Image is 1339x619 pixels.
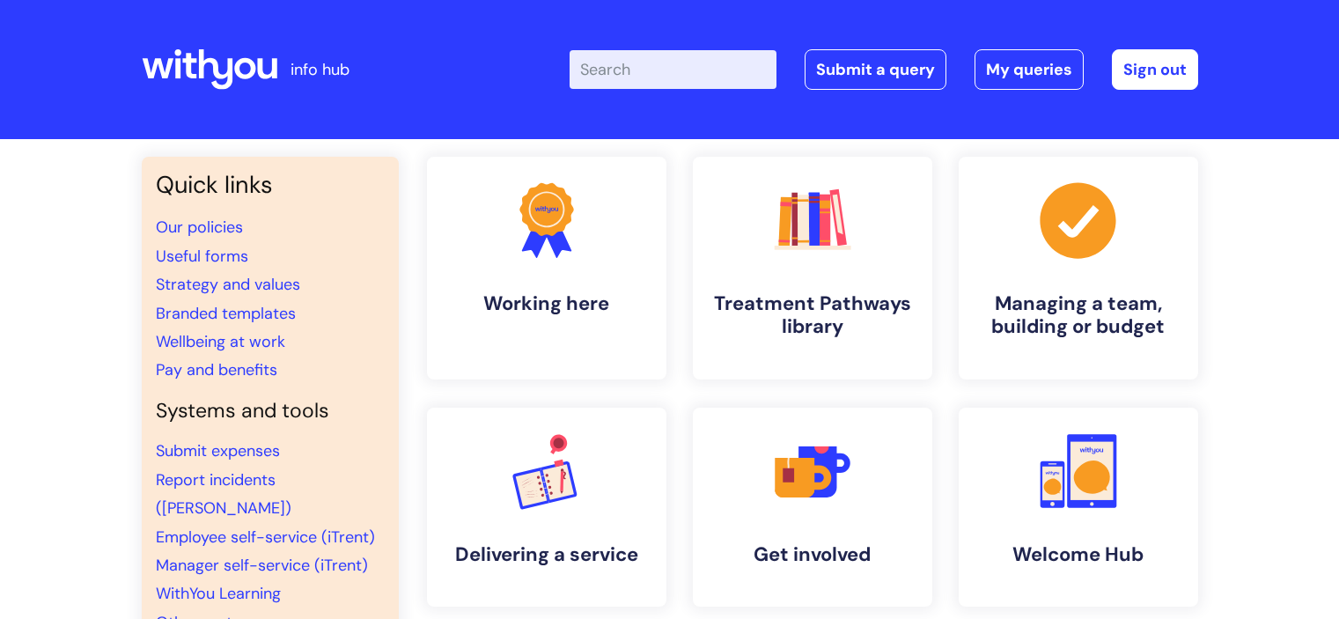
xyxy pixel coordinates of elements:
[156,527,375,548] a: Employee self-service (iTrent)
[570,50,776,89] input: Search
[959,408,1198,607] a: Welcome Hub
[570,49,1198,90] div: | -
[427,408,666,607] a: Delivering a service
[291,55,349,84] p: info hub
[156,555,368,576] a: Manager self-service (iTrent)
[427,157,666,380] a: Working here
[156,469,291,519] a: Report incidents ([PERSON_NAME])
[156,217,243,238] a: Our policies
[156,303,296,324] a: Branded templates
[156,331,285,352] a: Wellbeing at work
[707,543,918,566] h4: Get involved
[156,246,248,267] a: Useful forms
[973,543,1184,566] h4: Welcome Hub
[156,583,281,604] a: WithYou Learning
[441,543,652,566] h4: Delivering a service
[1112,49,1198,90] a: Sign out
[973,292,1184,339] h4: Managing a team, building or budget
[959,157,1198,380] a: Managing a team, building or budget
[156,359,277,380] a: Pay and benefits
[441,292,652,315] h4: Working here
[975,49,1084,90] a: My queries
[693,157,932,380] a: Treatment Pathways library
[805,49,946,90] a: Submit a query
[707,292,918,339] h4: Treatment Pathways library
[156,399,385,424] h4: Systems and tools
[156,440,280,461] a: Submit expenses
[693,408,932,607] a: Get involved
[156,274,300,295] a: Strategy and values
[156,171,385,199] h3: Quick links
